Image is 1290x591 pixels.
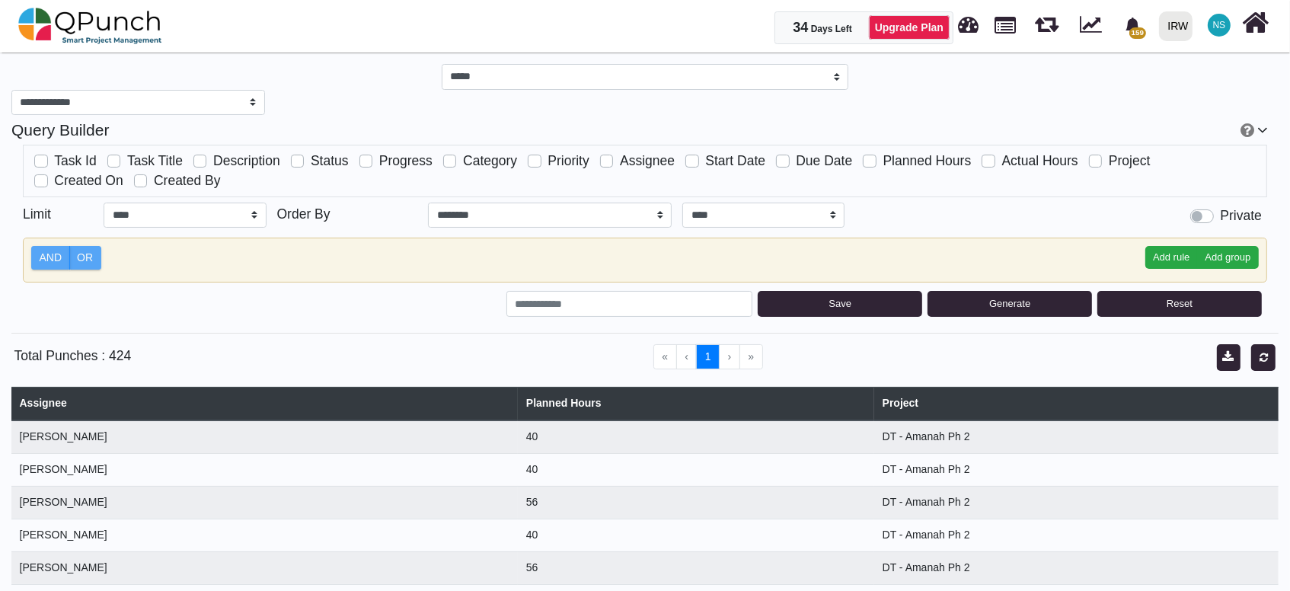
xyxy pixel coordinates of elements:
td: DT - Amanah Ph 2 [874,519,1279,551]
td: 56 [518,486,874,519]
button: Add rule [1145,246,1198,269]
span: Description [213,153,280,168]
div: IRW [1168,13,1189,40]
span: 159 [1129,27,1145,39]
td: DT - Amanah Ph 2 [874,551,1279,584]
span: Priority [548,153,589,168]
div: Project [883,395,1271,411]
td: DT - Amanah Ph 2 [874,453,1279,486]
td: 40 [518,519,874,551]
button: Generate [928,291,1092,317]
span: Due Date [796,153,852,168]
td: 56 [518,551,874,584]
span: Category [463,153,517,168]
label: AND [31,246,70,270]
td: 40 [518,420,874,454]
td: [PERSON_NAME] [11,551,518,584]
button: Go to page 1 [696,344,720,370]
td: [PERSON_NAME] [11,519,518,551]
img: qpunch-sp.fa6292f.png [18,3,162,49]
label: OR [69,246,101,270]
ul: Pagination [267,344,1150,370]
span: Progress [379,153,433,168]
h5: Private [1221,208,1262,224]
span: Assignee [620,153,675,168]
span: Dashboard [959,9,979,32]
span: Releases [1035,8,1059,33]
a: Upgrade Plan [869,15,950,40]
button: Save [758,291,922,317]
svg: bell fill [1125,18,1141,34]
a: NS [1199,1,1240,50]
div: Assignee [20,395,510,411]
span: Projects [995,10,1017,34]
span: Nadeem Sheikh [1208,14,1231,37]
td: [PERSON_NAME] [11,420,518,454]
span: Created On [54,173,123,188]
button: Add group [1197,246,1259,269]
h5: Order By [267,203,429,224]
button: Reset [1097,291,1262,317]
td: 40 [518,453,874,486]
span: Planned Hours [883,153,972,168]
span: NS [1213,21,1226,30]
td: [PERSON_NAME] [11,453,518,486]
a: IRW [1152,1,1199,51]
h5: Limit [23,203,104,224]
span: Task Title [127,153,183,168]
div: Notification [1119,11,1146,39]
span: Created By [154,173,221,188]
span: Task Id [54,153,96,168]
span: 34 [793,20,808,35]
h5: Total Punches : 424 [14,348,267,364]
span: Days Left [811,24,852,34]
span: Status [311,153,349,168]
td: DT - Amanah Ph 2 [874,486,1279,519]
td: DT - Amanah Ph 2 [874,420,1279,454]
span: Start Date [705,153,765,168]
div: Dynamic Report [1072,1,1116,51]
span: Project [1109,153,1150,168]
a: Help [1238,121,1257,139]
span: Actual Hours [1002,153,1078,168]
a: bell fill159 [1116,1,1153,49]
div: Planned Hours [526,395,867,411]
td: [PERSON_NAME] [11,486,518,519]
i: Home [1243,8,1269,37]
